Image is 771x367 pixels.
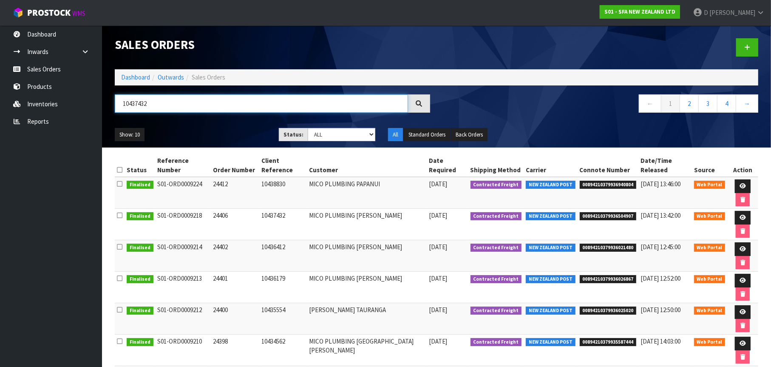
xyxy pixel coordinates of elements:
td: 10434562 [259,335,307,366]
button: Back Orders [451,128,488,142]
td: 10435554 [259,303,307,335]
td: 10438830 [259,177,307,209]
td: S01-ORD0009210 [156,335,211,366]
td: 24412 [211,177,259,209]
span: NEW ZEALAND POST [526,212,575,221]
span: Web Portal [694,307,726,315]
td: MICO PLUMBING [PERSON_NAME] [307,240,427,272]
h1: Sales Orders [115,38,430,51]
span: NEW ZEALAND POST [526,181,575,189]
span: Contracted Freight [471,307,522,315]
span: [DATE] [429,180,447,188]
th: Date Required [427,154,468,177]
span: D [704,9,708,17]
span: Finalised [127,275,153,284]
td: S01-ORD0009218 [156,209,211,240]
span: 00894210379936940804 [580,181,637,189]
th: Connote Number [578,154,639,177]
a: Outwards [158,73,184,81]
strong: Status: [283,131,303,138]
span: 00894210379936504907 [580,212,637,221]
span: Contracted Freight [471,338,522,347]
img: cube-alt.png [13,7,23,18]
td: 24406 [211,209,259,240]
span: Finalised [127,212,153,221]
a: 2 [680,94,699,113]
span: Contracted Freight [471,244,522,252]
td: 24402 [211,240,259,272]
td: 10436179 [259,272,307,303]
td: 24401 [211,272,259,303]
td: 10437432 [259,209,307,240]
td: MICO PLUMBING [PERSON_NAME] [307,209,427,240]
a: → [736,94,758,113]
span: 00894210379936026867 [580,275,637,284]
span: [DATE] 12:52:00 [641,274,680,282]
td: MICO PLUMBING [PERSON_NAME] [307,272,427,303]
span: Finalised [127,338,153,347]
nav: Page navigation [443,94,758,115]
td: 10436412 [259,240,307,272]
span: [DATE] 14:03:00 [641,337,680,345]
span: ProStock [27,7,71,18]
span: Web Portal [694,212,726,221]
span: NEW ZEALAND POST [526,338,575,347]
span: [DATE] 12:45:00 [641,243,680,251]
span: Finalised [127,244,153,252]
a: 3 [698,94,717,113]
input: Search sales orders [115,94,408,113]
th: Order Number [211,154,259,177]
td: MICO PLUMBING PAPANUI [307,177,427,209]
a: ← [639,94,661,113]
span: Web Portal [694,244,726,252]
button: Show: 10 [115,128,145,142]
th: Status [125,154,156,177]
a: 4 [717,94,736,113]
span: [DATE] 13:42:00 [641,211,680,219]
span: [DATE] [429,274,447,282]
span: NEW ZEALAND POST [526,244,575,252]
a: 1 [661,94,680,113]
span: Web Portal [694,275,726,284]
td: 24398 [211,335,259,366]
th: Reference Number [156,154,211,177]
td: S01-ORD0009224 [156,177,211,209]
span: 00894210379936025020 [580,307,637,315]
th: Customer [307,154,427,177]
span: NEW ZEALAND POST [526,307,575,315]
span: [DATE] 13:46:00 [641,180,680,188]
span: [DATE] [429,211,447,219]
th: Action [727,154,758,177]
strong: S01 - SFA NEW ZEALAND LTD [604,8,675,15]
td: [PERSON_NAME] TAURANGA [307,303,427,335]
td: S01-ORD0009213 [156,272,211,303]
span: [DATE] [429,337,447,345]
td: S01-ORD0009212 [156,303,211,335]
span: [DATE] [429,243,447,251]
button: Standard Orders [404,128,450,142]
td: 24400 [211,303,259,335]
small: WMS [72,9,85,17]
th: Client Reference [259,154,307,177]
span: Web Portal [694,338,726,347]
span: Finalised [127,307,153,315]
button: All [388,128,403,142]
span: [PERSON_NAME] [709,9,755,17]
span: Sales Orders [192,73,225,81]
span: Contracted Freight [471,181,522,189]
span: [DATE] 12:50:00 [641,306,680,314]
span: Web Portal [694,181,726,189]
span: 00894210379936021480 [580,244,637,252]
span: [DATE] [429,306,447,314]
span: 00894210379935587444 [580,338,637,347]
span: Finalised [127,181,153,189]
td: MICO PLUMBING [GEOGRAPHIC_DATA][PERSON_NAME] [307,335,427,366]
th: Date/Time Released [638,154,692,177]
a: Dashboard [121,73,150,81]
span: Contracted Freight [471,212,522,221]
th: Source [692,154,728,177]
th: Carrier [524,154,578,177]
span: Contracted Freight [471,275,522,284]
th: Shipping Method [468,154,524,177]
span: NEW ZEALAND POST [526,275,575,284]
